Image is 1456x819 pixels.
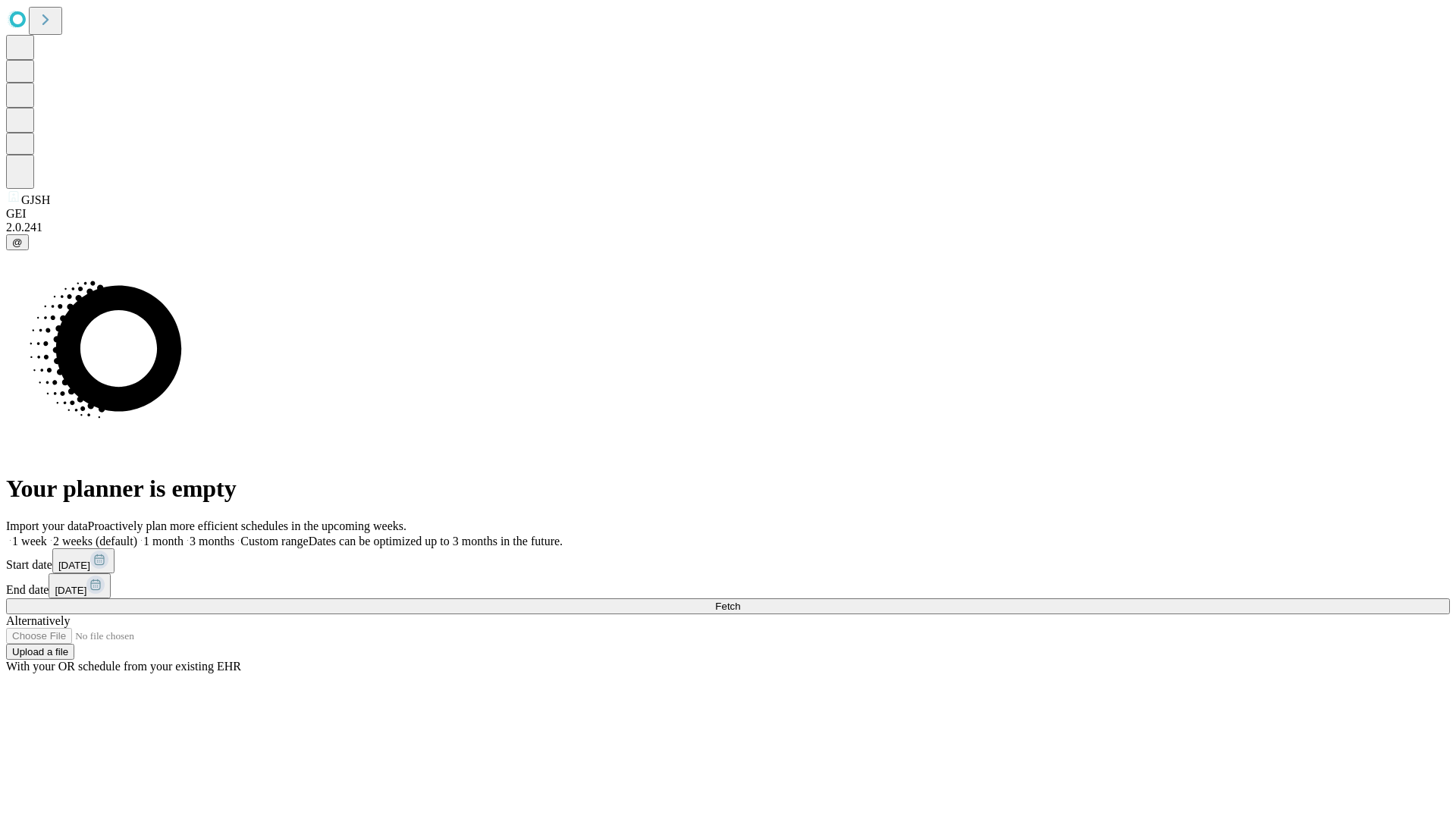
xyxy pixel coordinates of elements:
span: 3 months [190,535,234,548]
span: With your OR schedule from your existing EHR [6,660,241,673]
button: Fetch [6,598,1450,614]
button: @ [6,234,29,250]
span: GJSH [21,193,50,206]
span: 1 week [12,535,47,548]
span: Custom range [240,535,308,548]
div: GEI [6,207,1450,221]
h1: Your planner is empty [6,475,1450,503]
span: Alternatively [6,614,70,627]
span: Import your data [6,519,88,532]
span: Fetch [715,601,740,612]
span: [DATE] [58,560,90,571]
span: [DATE] [55,585,86,596]
span: 2 weeks (default) [53,535,137,548]
span: Proactively plan more efficient schedules in the upcoming weeks. [88,519,406,532]
button: Upload a file [6,644,74,660]
div: Start date [6,548,1450,573]
div: End date [6,573,1450,598]
button: [DATE] [52,548,115,573]
span: Dates can be optimized up to 3 months in the future. [309,535,563,548]
div: 2.0.241 [6,221,1450,234]
button: [DATE] [49,573,111,598]
span: 1 month [143,535,184,548]
span: @ [12,237,23,248]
